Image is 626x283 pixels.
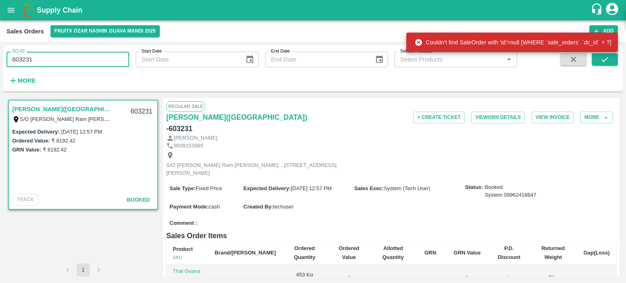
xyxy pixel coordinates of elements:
[174,142,203,150] p: 9028153985
[37,4,591,16] a: Supply Chain
[471,112,525,123] button: ViewGRN Details
[166,123,192,134] h6: - 603231
[7,74,38,88] button: More
[12,104,114,114] a: [PERSON_NAME]([GEOGRAPHIC_DATA])
[384,185,430,191] span: System (Tech User)
[166,230,616,241] h6: Sales Order Items
[166,112,307,123] a: [PERSON_NAME]([GEOGRAPHIC_DATA])
[339,245,359,260] b: Ordered Value
[166,162,350,177] p: S/O [PERSON_NAME] Ram [PERSON_NAME]. , [STREET_ADDRESS][PERSON_NAME]
[126,102,157,121] div: 603231
[271,48,290,55] label: End Date
[12,147,41,153] label: GRN Value:
[498,245,520,260] b: P.D. Discount
[580,112,613,123] button: More
[495,275,523,283] div: ₹ 0
[174,134,218,142] p: [PERSON_NAME]
[12,138,50,144] label: Ordered Value:
[591,3,605,18] div: customer-support
[209,204,220,210] span: cash
[294,245,315,260] b: Ordered Quantity
[372,52,387,67] button: Choose date
[20,116,234,122] label: S/O [PERSON_NAME] Ram [PERSON_NAME]. , [STREET_ADDRESS][PERSON_NAME]
[485,191,536,199] div: System 09962418847
[465,184,483,191] label: Status:
[243,204,273,210] label: Created By :
[60,263,106,276] nav: pagination navigation
[166,101,205,111] span: Regular Sale
[170,185,196,191] label: Sale Type :
[354,185,384,191] label: Sales Exec :
[584,250,610,256] b: Gap(Loss)
[265,52,368,67] input: End Date
[51,138,75,144] label: ₹ 8192.42
[400,48,432,55] label: Select Products
[424,250,436,256] b: GRN
[414,35,611,50] div: Couldn't find SaleOrder with 'id'=null [WHERE `sale_orders`.`dc_id` = ?]
[37,6,82,14] b: Supply Chain
[77,263,90,276] button: page 1
[173,246,193,252] b: Product
[413,112,465,123] button: + Create Ticket
[485,184,536,199] span: Booked
[18,77,36,84] strong: More
[61,129,102,135] label: [DATE] 12:57 PM
[605,2,619,19] div: account of current user
[20,2,37,18] img: logo
[397,54,501,65] input: Select Products
[173,268,202,283] p: Thai Guava VNR
[2,1,20,20] button: open drawer
[243,185,291,191] label: Expected Delivery :
[136,52,239,67] input: Start Date
[170,219,197,227] label: Comment :
[127,197,150,203] span: Booked
[170,204,209,210] label: Payment Mode :
[382,245,404,260] b: Allotted Quantity
[291,185,332,191] span: [DATE] 12:57 PM
[141,48,162,55] label: Start Date
[542,245,565,260] b: Returned Weight
[51,25,160,37] button: Select DC
[173,254,202,261] div: SKU
[7,52,129,67] input: Enter SO ID
[215,250,276,256] b: Brand/[PERSON_NAME]
[531,112,574,123] button: View Invoice
[12,48,24,55] label: SO ID
[43,147,67,153] label: ₹ 8192.42
[196,185,222,191] span: Fixed Price
[273,204,293,210] span: techuser
[242,52,258,67] button: Choose date
[7,26,44,37] div: Sales Orders
[12,129,60,135] label: Expected Delivery :
[504,54,514,65] button: Open
[454,250,481,256] b: GRN Value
